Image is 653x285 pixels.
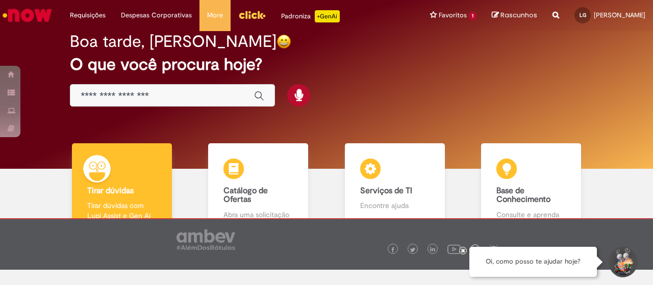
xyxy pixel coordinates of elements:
img: logo_footer_youtube.png [447,242,461,255]
img: logo_footer_twitter.png [410,247,415,252]
span: Requisições [70,10,106,20]
p: Encontre ajuda [360,200,430,211]
div: Oi, como posso te ajudar hoje? [469,247,597,277]
span: Despesas Corporativas [121,10,192,20]
img: logo_footer_facebook.png [390,247,395,252]
b: Catálogo de Ofertas [223,186,268,205]
p: Abra uma solicitação [223,210,293,220]
b: Serviços de TI [360,186,412,196]
b: Tirar dúvidas [87,186,134,196]
a: Tirar dúvidas Tirar dúvidas com Lupi Assist e Gen Ai [54,143,190,231]
b: Base de Conhecimento [496,186,550,205]
span: [PERSON_NAME] [594,11,645,19]
img: logo_footer_workplace.png [470,244,480,253]
span: LG [580,12,586,18]
div: Padroniza [281,10,340,22]
a: Catálogo de Ofertas Abra uma solicitação [190,143,327,231]
p: Tirar dúvidas com Lupi Assist e Gen Ai [87,200,157,221]
a: Serviços de TI Encontre ajuda [326,143,463,231]
img: happy-face.png [277,34,291,49]
span: More [207,10,223,20]
a: Rascunhos [492,11,537,20]
span: Favoritos [439,10,467,20]
img: logo_footer_naosei.png [489,244,498,253]
span: 1 [469,12,476,20]
span: Rascunhos [500,10,537,20]
img: logo_footer_linkedin.png [430,247,435,253]
img: ServiceNow [1,5,54,25]
img: logo_footer_ambev_rotulo_gray.png [177,229,235,250]
button: Iniciar Conversa de Suporte [607,247,638,277]
h2: O que você procura hoje? [70,56,583,73]
p: Consulte e aprenda [496,210,566,220]
img: click_logo_yellow_360x200.png [238,7,266,22]
p: +GenAi [315,10,340,22]
h2: Boa tarde, [PERSON_NAME] [70,33,277,50]
a: Base de Conhecimento Consulte e aprenda [463,143,600,231]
